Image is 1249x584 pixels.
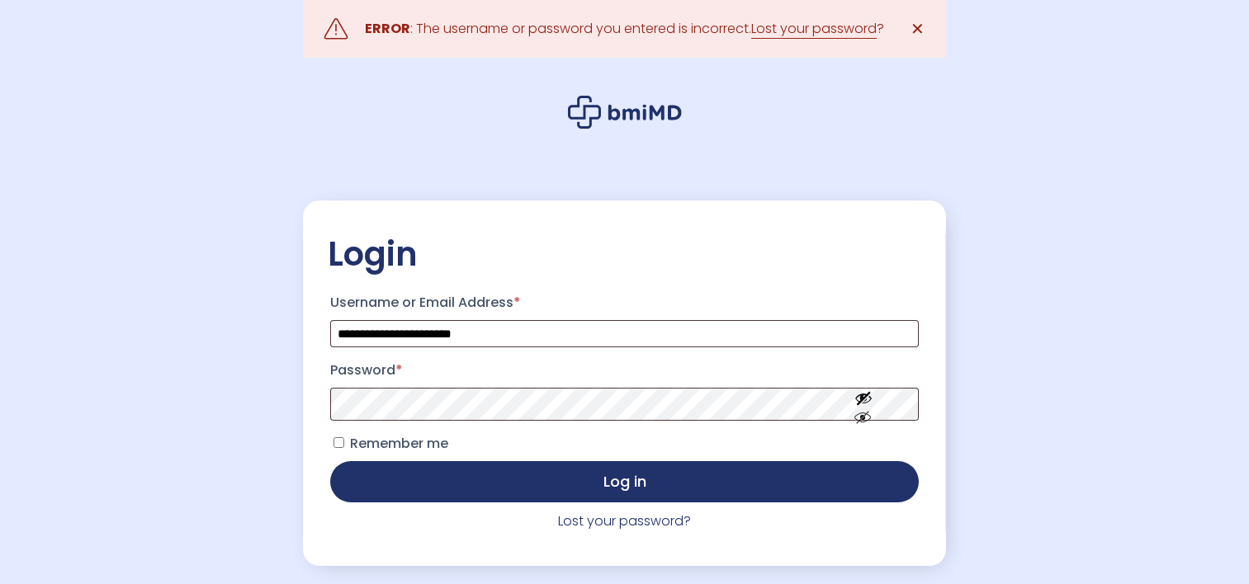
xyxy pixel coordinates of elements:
[328,233,921,275] h2: Login
[817,376,910,433] button: Show password
[751,19,877,39] a: Lost your password
[334,437,344,448] input: Remember me
[330,357,919,384] label: Password
[558,511,691,530] a: Lost your password?
[901,12,934,45] a: ✕
[350,434,448,453] span: Remember me
[911,17,925,40] span: ✕
[330,290,919,316] label: Username or Email Address
[330,461,919,502] button: Log in
[365,17,884,40] div: : The username or password you entered is incorrect. ?
[365,19,410,38] strong: ERROR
